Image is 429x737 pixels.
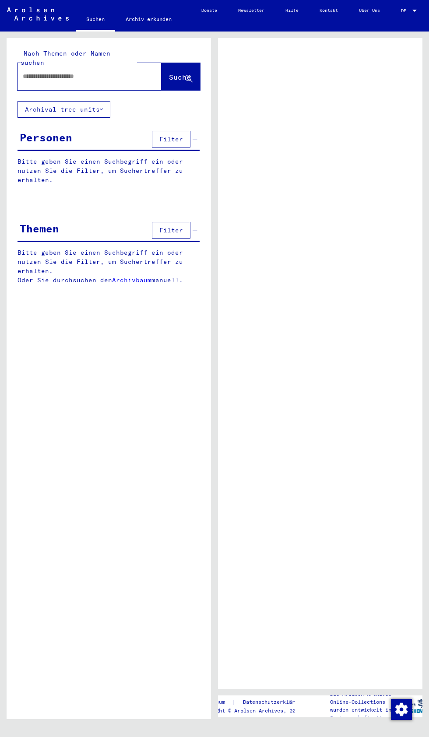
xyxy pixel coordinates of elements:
[236,698,315,707] a: Datenschutzerklärung
[7,7,69,21] img: Arolsen_neg.svg
[112,276,151,284] a: Archivbaum
[115,9,182,30] a: Archiv erkunden
[152,222,190,239] button: Filter
[159,135,183,143] span: Filter
[18,157,200,185] p: Bitte geben Sie einen Suchbegriff ein oder nutzen Sie die Filter, um Suchertreffer zu erhalten.
[159,226,183,234] span: Filter
[197,698,315,707] div: |
[152,131,190,147] button: Filter
[330,690,397,706] p: Die Arolsen Archives Online-Collections
[20,221,59,236] div: Themen
[391,699,412,720] img: Zustimmung ändern
[76,9,115,32] a: Suchen
[18,248,200,285] p: Bitte geben Sie einen Suchbegriff ein oder nutzen Sie die Filter, um Suchertreffer zu erhalten. O...
[162,63,200,90] button: Suche
[18,101,110,118] button: Archival tree units
[197,707,315,715] p: Copyright © Arolsen Archives, 2021
[20,130,72,145] div: Personen
[390,698,411,719] div: Zustimmung ändern
[330,706,397,722] p: wurden entwickelt in Partnerschaft mit
[169,73,191,81] span: Suche
[401,8,411,13] span: DE
[21,49,110,67] mat-label: Nach Themen oder Namen suchen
